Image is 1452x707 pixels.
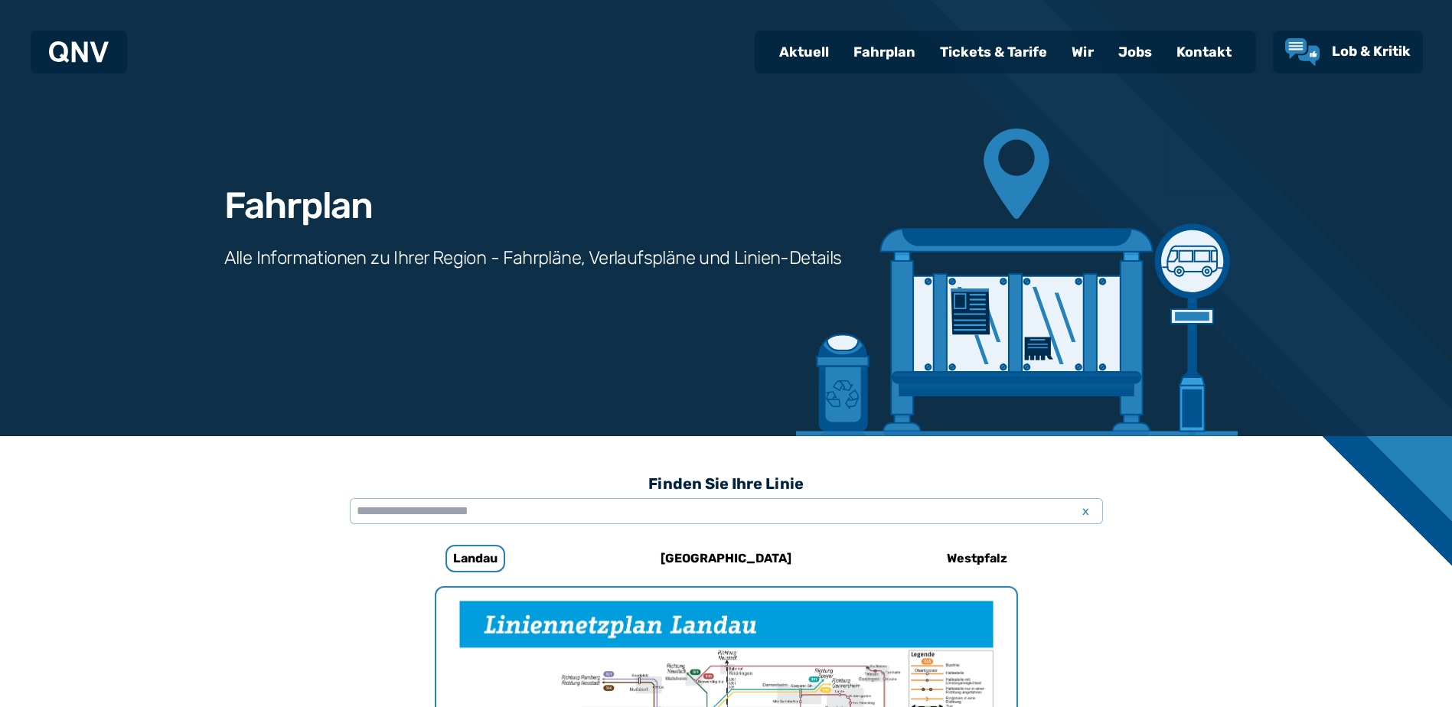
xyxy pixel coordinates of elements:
[654,546,798,571] h6: [GEOGRAPHIC_DATA]
[625,540,828,577] a: [GEOGRAPHIC_DATA]
[350,467,1103,500] h3: Finden Sie Ihre Linie
[841,32,928,72] a: Fahrplan
[445,545,505,572] h6: Landau
[224,187,373,224] h1: Fahrplan
[928,32,1059,72] a: Tickets & Tarife
[49,41,109,63] img: QNV Logo
[49,37,109,67] a: QNV Logo
[1285,38,1411,66] a: Lob & Kritik
[1075,502,1097,520] span: x
[767,32,841,72] a: Aktuell
[224,246,842,270] h3: Alle Informationen zu Ihrer Region - Fahrpläne, Verlaufspläne und Linien-Details
[374,540,577,577] a: Landau
[1059,32,1106,72] a: Wir
[1106,32,1164,72] a: Jobs
[876,540,1079,577] a: Westpfalz
[941,546,1013,571] h6: Westpfalz
[1332,43,1411,60] span: Lob & Kritik
[1164,32,1244,72] a: Kontakt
